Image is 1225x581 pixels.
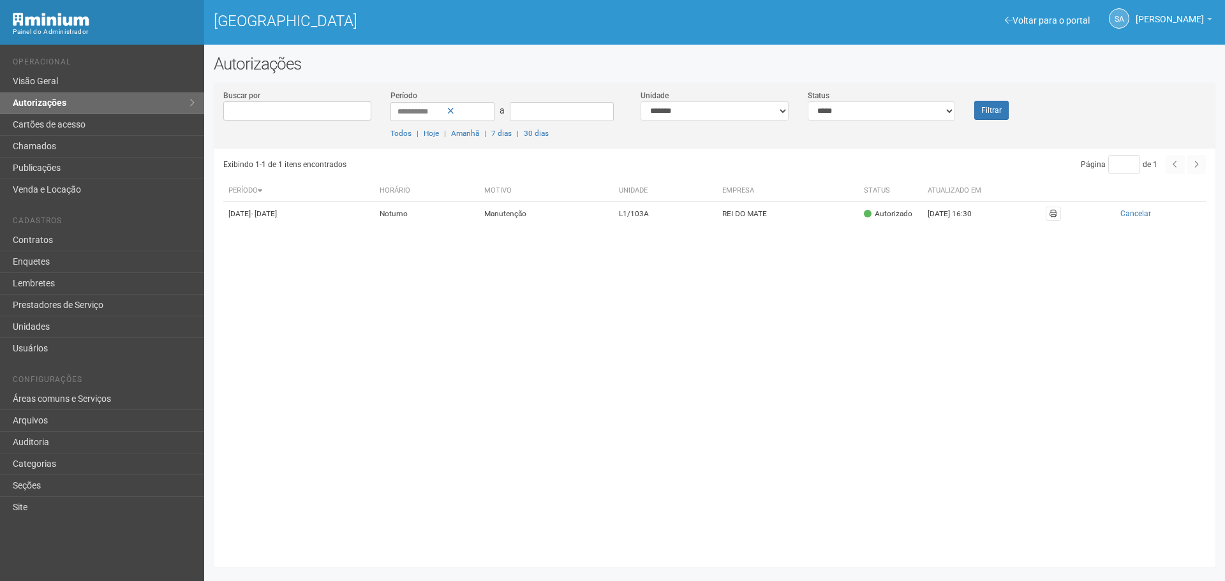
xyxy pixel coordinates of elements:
th: Unidade [614,180,717,202]
div: Exibindo 1-1 de 1 itens encontrados [223,155,711,174]
td: [DATE] [223,202,375,226]
button: Filtrar [974,101,1009,120]
a: 7 dias [491,129,512,138]
td: Noturno [375,202,480,226]
th: Atualizado em [923,180,993,202]
span: | [417,129,419,138]
li: Cadastros [13,216,195,230]
a: Hoje [424,129,439,138]
label: Status [808,90,829,101]
td: [DATE] 16:30 [923,202,993,226]
h2: Autorizações [214,54,1215,73]
li: Configurações [13,375,195,388]
label: Buscar por [223,90,260,101]
th: Empresa [717,180,858,202]
img: Minium [13,13,89,26]
a: SA [1109,8,1129,29]
th: Horário [375,180,480,202]
div: Painel do Administrador [13,26,195,38]
td: L1/103A [614,202,717,226]
td: Manutenção [479,202,614,226]
h1: [GEOGRAPHIC_DATA] [214,13,705,29]
span: | [517,129,519,138]
a: 30 dias [524,129,549,138]
span: Silvio Anjos [1136,2,1204,24]
th: Motivo [479,180,614,202]
label: Unidade [641,90,669,101]
a: Todos [390,129,412,138]
li: Operacional [13,57,195,71]
label: Período [390,90,417,101]
td: REI DO MATE [717,202,858,226]
button: Cancelar [1071,207,1201,221]
a: [PERSON_NAME] [1136,16,1212,26]
span: | [484,129,486,138]
a: Amanhã [451,129,479,138]
div: Autorizado [864,209,912,219]
span: Página de 1 [1081,160,1157,169]
th: Período [223,180,375,202]
a: Voltar para o portal [1005,15,1090,26]
span: a [500,105,505,115]
span: | [444,129,446,138]
span: - [DATE] [251,209,277,218]
th: Status [859,180,923,202]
